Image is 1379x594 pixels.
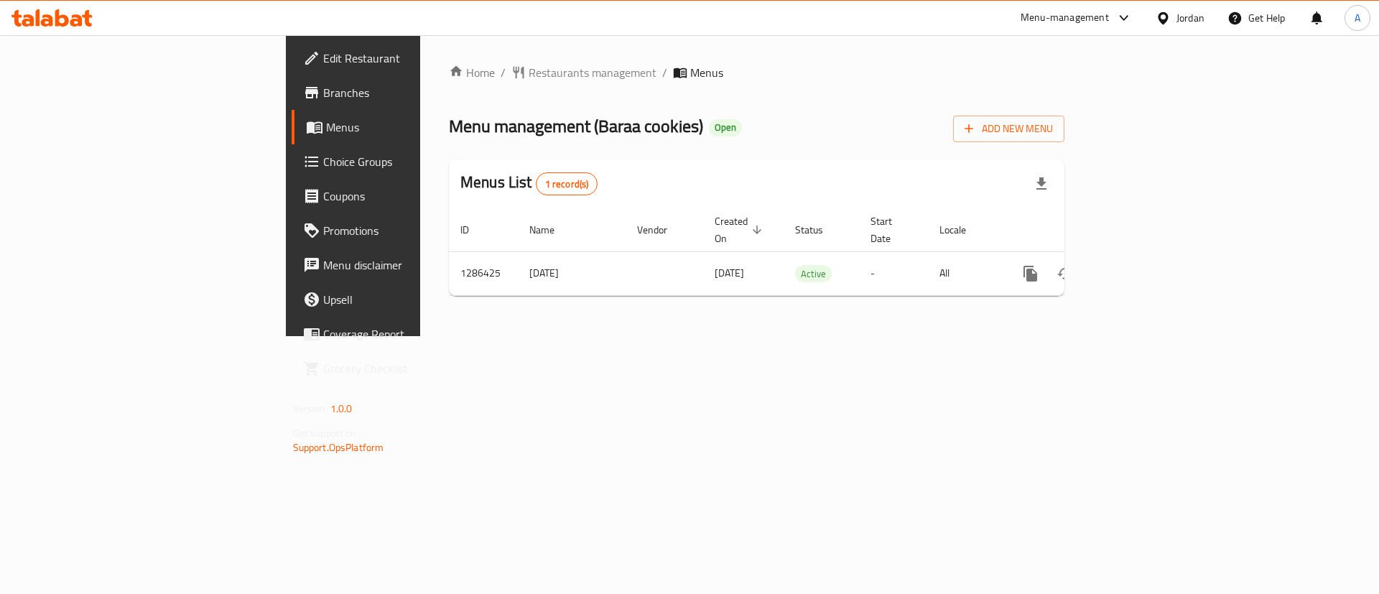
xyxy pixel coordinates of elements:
[292,41,516,75] a: Edit Restaurant
[529,221,573,238] span: Name
[323,256,505,274] span: Menu disclaimer
[292,248,516,282] a: Menu disclaimer
[293,399,328,418] span: Version:
[323,187,505,205] span: Coupons
[292,317,516,351] a: Coverage Report
[715,264,744,282] span: [DATE]
[460,221,488,238] span: ID
[323,291,505,308] span: Upsell
[715,213,766,247] span: Created On
[1013,256,1048,291] button: more
[1355,10,1360,26] span: A
[330,399,353,418] span: 1.0.0
[662,64,667,81] li: /
[939,221,985,238] span: Locale
[292,75,516,110] a: Branches
[537,177,598,191] span: 1 record(s)
[292,110,516,144] a: Menus
[859,251,928,295] td: -
[1002,208,1163,252] th: Actions
[1024,167,1059,201] div: Export file
[293,438,384,457] a: Support.OpsPlatform
[323,360,505,377] span: Grocery Checklist
[323,84,505,101] span: Branches
[1176,10,1204,26] div: Jordan
[518,251,626,295] td: [DATE]
[292,144,516,179] a: Choice Groups
[511,64,656,81] a: Restaurants management
[1048,256,1082,291] button: Change Status
[965,120,1053,138] span: Add New Menu
[293,424,359,442] span: Get support on:
[323,325,505,343] span: Coverage Report
[292,179,516,213] a: Coupons
[326,119,505,136] span: Menus
[795,266,832,282] span: Active
[292,282,516,317] a: Upsell
[870,213,911,247] span: Start Date
[529,64,656,81] span: Restaurants management
[449,110,703,142] span: Menu management ( Baraa cookies )
[292,351,516,386] a: Grocery Checklist
[709,119,742,136] div: Open
[795,221,842,238] span: Status
[292,213,516,248] a: Promotions
[690,64,723,81] span: Menus
[795,265,832,282] div: Active
[460,172,598,195] h2: Menus List
[928,251,1002,295] td: All
[1021,9,1109,27] div: Menu-management
[637,221,686,238] span: Vendor
[953,116,1064,142] button: Add New Menu
[323,153,505,170] span: Choice Groups
[449,208,1163,296] table: enhanced table
[449,64,1064,81] nav: breadcrumb
[709,121,742,134] span: Open
[536,172,598,195] div: Total records count
[323,50,505,67] span: Edit Restaurant
[323,222,505,239] span: Promotions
